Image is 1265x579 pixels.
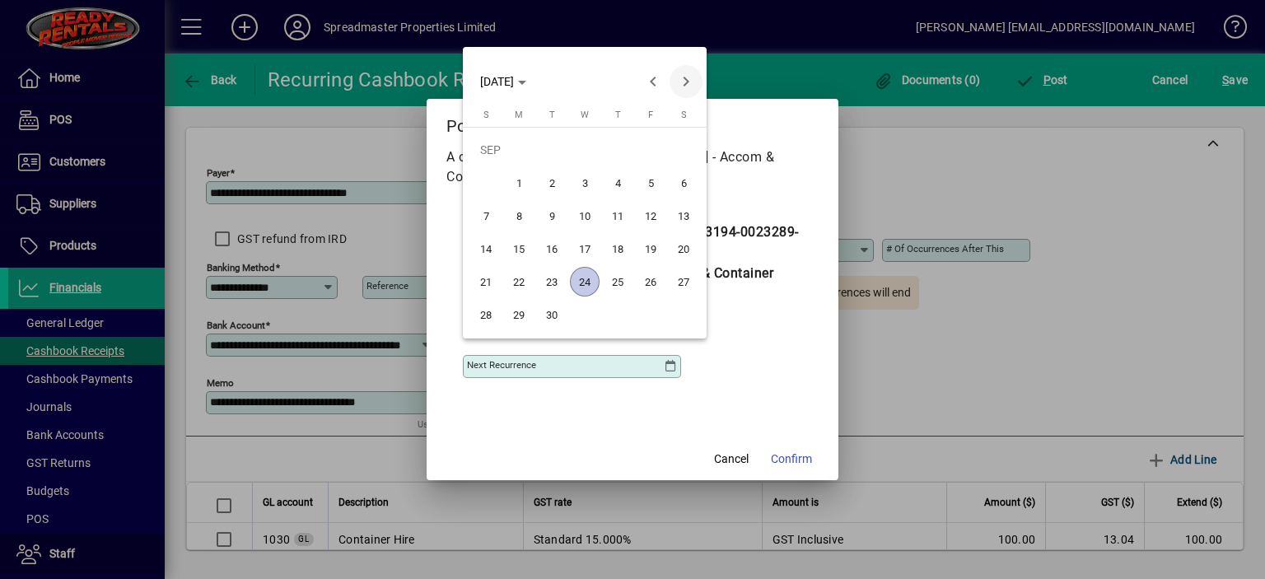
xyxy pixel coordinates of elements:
[603,168,632,198] span: 4
[601,166,634,199] button: Thu Sep 04 2025
[667,232,700,265] button: Sat Sep 20 2025
[667,199,700,232] button: Sat Sep 13 2025
[637,65,670,98] button: Previous month
[535,199,568,232] button: Tue Sep 09 2025
[474,67,533,96] button: Choose month and year
[504,168,534,198] span: 1
[615,110,621,120] span: T
[601,265,634,298] button: Thu Sep 25 2025
[669,267,698,297] span: 27
[634,199,667,232] button: Fri Sep 12 2025
[502,265,535,298] button: Mon Sep 22 2025
[535,232,568,265] button: Tue Sep 16 2025
[568,166,601,199] button: Wed Sep 03 2025
[601,199,634,232] button: Thu Sep 11 2025
[471,201,501,231] span: 7
[648,110,653,120] span: F
[483,110,489,120] span: S
[601,232,634,265] button: Thu Sep 18 2025
[581,110,589,120] span: W
[471,267,501,297] span: 21
[568,265,601,298] button: Wed Sep 24 2025
[502,166,535,199] button: Mon Sep 01 2025
[670,65,703,98] button: Next month
[636,201,665,231] span: 12
[469,232,502,265] button: Sun Sep 14 2025
[634,166,667,199] button: Fri Sep 05 2025
[535,265,568,298] button: Tue Sep 23 2025
[469,199,502,232] button: Sun Sep 07 2025
[515,110,523,120] span: M
[636,267,665,297] span: 26
[502,199,535,232] button: Mon Sep 08 2025
[504,300,534,329] span: 29
[570,168,600,198] span: 3
[471,234,501,264] span: 14
[669,201,698,231] span: 13
[504,267,534,297] span: 22
[570,267,600,297] span: 24
[634,265,667,298] button: Fri Sep 26 2025
[469,133,700,166] td: SEP
[634,232,667,265] button: Fri Sep 19 2025
[469,298,502,331] button: Sun Sep 28 2025
[537,300,567,329] span: 30
[504,201,534,231] span: 8
[535,166,568,199] button: Tue Sep 02 2025
[537,234,567,264] span: 16
[469,265,502,298] button: Sun Sep 21 2025
[669,168,698,198] span: 6
[568,199,601,232] button: Wed Sep 10 2025
[570,201,600,231] span: 10
[568,232,601,265] button: Wed Sep 17 2025
[603,234,632,264] span: 18
[537,267,567,297] span: 23
[667,166,700,199] button: Sat Sep 06 2025
[504,234,534,264] span: 15
[603,201,632,231] span: 11
[603,267,632,297] span: 25
[537,168,567,198] span: 2
[681,110,687,120] span: S
[535,298,568,331] button: Tue Sep 30 2025
[549,110,555,120] span: T
[502,298,535,331] button: Mon Sep 29 2025
[502,232,535,265] button: Mon Sep 15 2025
[471,300,501,329] span: 28
[636,234,665,264] span: 19
[480,75,514,88] span: [DATE]
[636,168,665,198] span: 5
[667,265,700,298] button: Sat Sep 27 2025
[669,234,698,264] span: 20
[537,201,567,231] span: 9
[570,234,600,264] span: 17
